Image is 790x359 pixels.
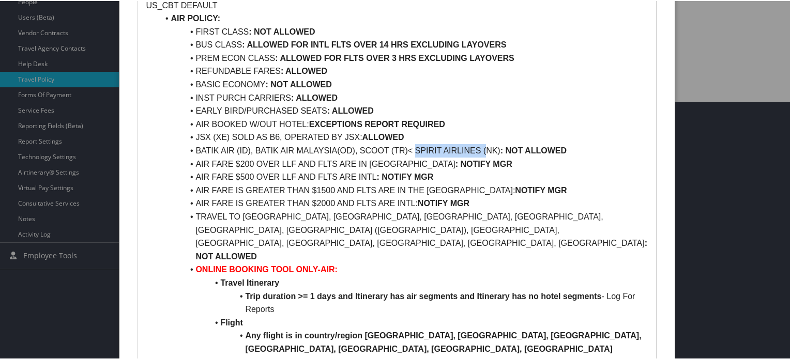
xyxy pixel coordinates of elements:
li: TRAVEL TO [GEOGRAPHIC_DATA], [GEOGRAPHIC_DATA], [GEOGRAPHIC_DATA], [GEOGRAPHIC_DATA], [GEOGRAPHIC... [158,209,648,262]
li: AIR FARE IS GREATER THAN $1500 AND FLTS ARE IN THE [GEOGRAPHIC_DATA]: [158,183,648,196]
strong: : NOT ALLOWED [500,145,567,154]
li: AIR FARE $500 OVER LLF AND FLTS ARE INTL [158,169,648,183]
li: BASIC ECONOMY [158,77,648,90]
strong: : ALLOWED FOR FLTS OVER 3 HRS EXCLUDING LAYOVERS [275,53,514,61]
strong: : ALLOWED FOR INTL FLTS OVER 14 HRS EXCLUDING LAYOVERS [242,39,506,48]
strong: : NOT ALLOWED [195,238,649,260]
li: AIR FARE IS GREATER THAN $2000 AND FLTS ARE INTL: [158,196,648,209]
li: REFUNDABLE FARES [158,64,648,77]
li: BUS CLASS [158,37,648,51]
strong: Travel Itinerary [220,277,279,286]
li: - Log For Reports [158,289,648,315]
strong: : ALLOWED [281,66,327,74]
li: PREM ECON CLASS [158,51,648,64]
li: AIR BOOKED W/OUT HOTEL: [158,117,648,130]
strong: : ALLOWED [327,105,374,114]
li: AIR FARE $200 OVER LLF AND FLTS ARE IN [GEOGRAPHIC_DATA] [158,157,648,170]
strong: : NOT ALLOWED [266,79,332,88]
strong: : NOTIFY MGR [455,159,512,167]
strong: AIR POLICY: [171,13,220,22]
strong: : ALLOWED [291,92,338,101]
strong: Trip duration >= 1 days and Itinerary has air segments and Itinerary has no hotel segments [245,291,601,300]
strong: : NOT ALLOWED [249,26,315,35]
strong: : NOTIFY MGR [376,171,433,180]
li: EARLY BIRD/PURCHASED SEATS [158,103,648,117]
strong: ONLINE BOOKING TOOL ONLY-AIR: [195,264,337,273]
li: JSX (XE) SOLD AS B6, OPERATED BY JSX: [158,130,648,143]
li: FIRST CLASS [158,24,648,38]
strong: Flight [220,317,243,326]
strong: NOTIFY MGR [418,198,469,207]
strong: EXCEPTIONS REPORT REQUIRED [309,119,445,128]
strong: NOTIFY MGR [515,185,567,194]
strong: ALLOWED [362,132,404,141]
li: BATIK AIR (ID), BATIK AIR MALAYSIA(OD), SCOOT (TR)< SPIRIT AIRLINES (NK) [158,143,648,157]
li: INST PURCH CARRIERS [158,90,648,104]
